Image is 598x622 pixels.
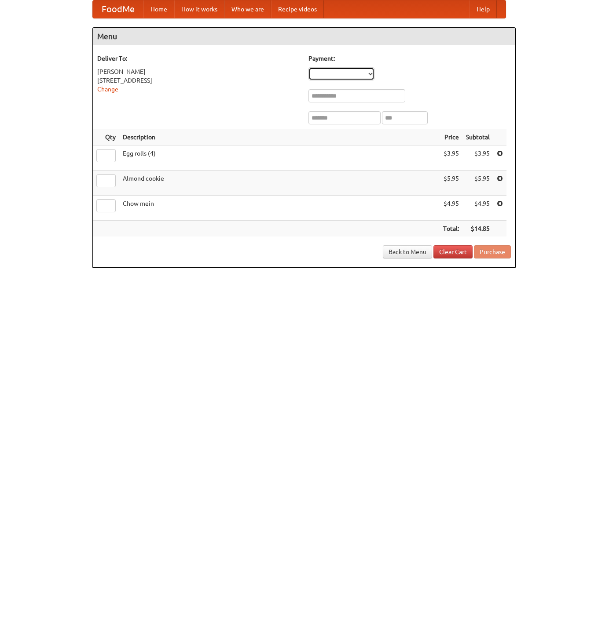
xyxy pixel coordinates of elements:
h4: Menu [93,28,515,45]
td: $4.95 [440,196,462,221]
th: $14.85 [462,221,493,237]
th: Description [119,129,440,145]
a: How it works [174,0,224,18]
a: Recipe videos [271,0,324,18]
a: Home [143,0,174,18]
a: Help [470,0,497,18]
td: $4.95 [462,196,493,221]
th: Price [440,129,462,145]
div: [STREET_ADDRESS] [97,76,300,85]
td: $5.95 [440,171,462,196]
td: $5.95 [462,171,493,196]
h5: Payment: [308,54,511,63]
a: Clear Cart [433,245,473,258]
th: Qty [93,129,119,145]
td: Almond cookie [119,171,440,196]
td: $3.95 [440,145,462,171]
div: [PERSON_NAME] [97,67,300,76]
td: Egg rolls (4) [119,145,440,171]
td: $3.95 [462,145,493,171]
button: Purchase [474,245,511,258]
th: Subtotal [462,129,493,145]
a: Back to Menu [383,245,432,258]
a: Change [97,86,118,93]
td: Chow mein [119,196,440,221]
a: Who we are [224,0,271,18]
a: FoodMe [93,0,143,18]
th: Total: [440,221,462,237]
h5: Deliver To: [97,54,300,63]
